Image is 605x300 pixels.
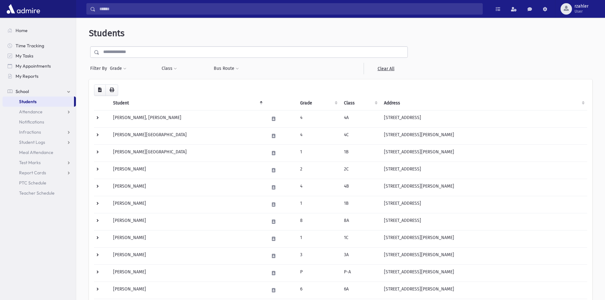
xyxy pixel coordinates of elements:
[3,168,76,178] a: Report Cards
[380,196,587,213] td: [STREET_ADDRESS]
[340,127,380,144] td: 4C
[109,247,265,264] td: [PERSON_NAME]
[340,96,380,110] th: Class: activate to sort column ascending
[19,170,46,176] span: Report Cards
[3,137,76,147] a: Student Logs
[380,162,587,179] td: [STREET_ADDRESS]
[3,117,76,127] a: Notifications
[109,96,265,110] th: Student: activate to sort column descending
[3,188,76,198] a: Teacher Schedule
[296,213,340,230] td: 8
[340,282,380,299] td: 6A
[340,213,380,230] td: 8A
[5,3,42,15] img: AdmirePro
[109,230,265,247] td: [PERSON_NAME]
[96,3,482,15] input: Search
[3,71,76,81] a: My Reports
[16,28,28,33] span: Home
[16,63,51,69] span: My Appointments
[296,127,340,144] td: 4
[380,127,587,144] td: [STREET_ADDRESS][PERSON_NAME]
[296,230,340,247] td: 1
[296,179,340,196] td: 4
[340,264,380,282] td: P-A
[19,129,41,135] span: Infractions
[109,179,265,196] td: [PERSON_NAME]
[89,28,124,38] span: Students
[3,41,76,51] a: Time Tracking
[296,110,340,127] td: 4
[340,110,380,127] td: 4A
[380,213,587,230] td: [STREET_ADDRESS]
[296,144,340,162] td: 1
[109,127,265,144] td: [PERSON_NAME][GEOGRAPHIC_DATA]
[380,282,587,299] td: [STREET_ADDRESS][PERSON_NAME]
[19,190,55,196] span: Teacher Schedule
[3,107,76,117] a: Attendance
[109,264,265,282] td: [PERSON_NAME]
[296,162,340,179] td: 2
[3,97,74,107] a: Students
[340,196,380,213] td: 1B
[340,179,380,196] td: 4B
[380,96,587,110] th: Address: activate to sort column ascending
[19,150,53,155] span: Meal Attendance
[340,162,380,179] td: 2C
[380,247,587,264] td: [STREET_ADDRESS][PERSON_NAME]
[296,96,340,110] th: Grade: activate to sort column ascending
[90,65,110,72] span: Filter By
[109,213,265,230] td: [PERSON_NAME]
[340,144,380,162] td: 1B
[296,247,340,264] td: 3
[3,157,76,168] a: Test Marks
[340,247,380,264] td: 3A
[19,99,37,104] span: Students
[161,63,177,74] button: Class
[380,179,587,196] td: [STREET_ADDRESS][PERSON_NAME]
[296,196,340,213] td: 1
[19,180,46,186] span: PTC Schedule
[19,119,44,125] span: Notifications
[380,110,587,127] td: [STREET_ADDRESS]
[3,25,76,36] a: Home
[109,162,265,179] td: [PERSON_NAME]
[340,230,380,247] td: 1C
[364,63,408,74] a: Clear All
[3,147,76,157] a: Meal Attendance
[16,73,38,79] span: My Reports
[3,51,76,61] a: My Tasks
[380,144,587,162] td: [STREET_ADDRESS][PERSON_NAME]
[380,264,587,282] td: [STREET_ADDRESS][PERSON_NAME]
[109,282,265,299] td: [PERSON_NAME]
[109,196,265,213] td: [PERSON_NAME]
[109,110,265,127] td: [PERSON_NAME], [PERSON_NAME]
[3,61,76,71] a: My Appointments
[575,9,588,14] span: User
[3,86,76,97] a: School
[110,63,127,74] button: Grade
[3,127,76,137] a: Infractions
[380,230,587,247] td: [STREET_ADDRESS][PERSON_NAME]
[16,53,33,59] span: My Tasks
[296,264,340,282] td: P
[109,144,265,162] td: [PERSON_NAME][GEOGRAPHIC_DATA]
[16,43,44,49] span: Time Tracking
[213,63,239,74] button: Bus Route
[94,84,106,96] button: CSV
[296,282,340,299] td: 6
[16,89,29,94] span: School
[19,139,45,145] span: Student Logs
[105,84,118,96] button: Print
[19,109,43,115] span: Attendance
[19,160,41,165] span: Test Marks
[575,4,588,9] span: rzahler
[3,178,76,188] a: PTC Schedule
